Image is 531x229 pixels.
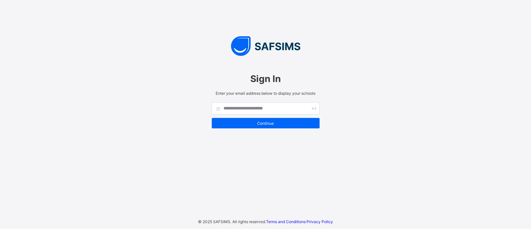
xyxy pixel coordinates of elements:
a: Privacy Policy [307,219,333,224]
span: Enter your email address below to display your schools [212,91,320,96]
a: Terms and Conditions [266,219,306,224]
span: · [266,219,333,224]
span: Continue [217,121,315,126]
span: Sign In [212,73,320,84]
span: © 2025 SAFSIMS. All rights reserved. [198,219,266,224]
img: SAFSIMS Logo [205,36,326,56]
